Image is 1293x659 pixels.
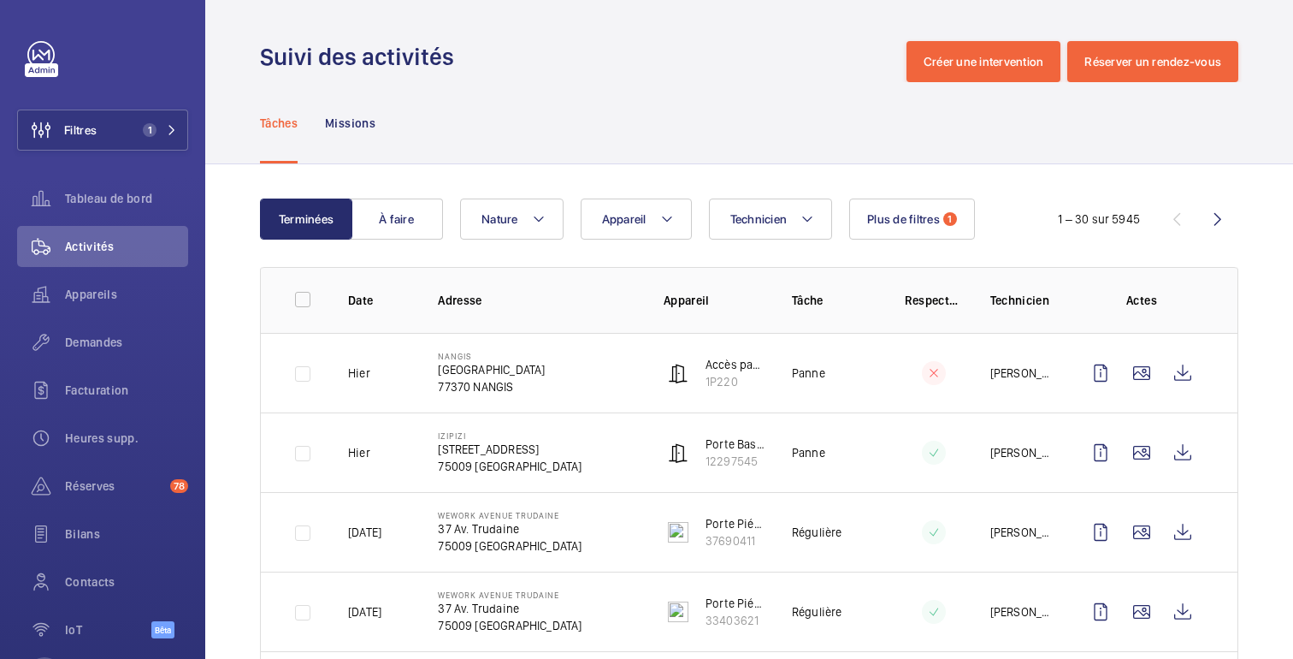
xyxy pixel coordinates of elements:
[706,356,765,373] p: Accès parvis via Hall BV
[706,532,765,549] p: 37690411
[348,603,381,620] p: [DATE]
[325,116,375,130] font: Missions
[1058,212,1140,226] font: 1 – 30 sur 5945
[668,522,688,543] img: telescopic_pedestrian_door.svg
[438,458,582,475] p: 75009 [GEOGRAPHIC_DATA]
[438,590,582,600] p: WeWork Avenue Trudaine
[348,294,373,307] font: Date
[438,351,545,361] p: NANGIS
[438,441,582,458] p: [STREET_ADDRESS]
[65,431,139,445] font: Heures supp.
[792,365,825,382] p: Panne
[438,520,582,537] p: 37 Av. Trudaine
[438,378,545,395] p: 77370 NANGIS
[65,335,123,349] font: Demandes
[924,55,1044,68] font: Créer une intervention
[379,212,414,226] font: À faire
[990,444,1053,461] p: [PERSON_NAME]
[706,436,765,453] p: Porte Basculante
[664,294,710,307] font: Appareil
[65,240,114,253] font: Activités
[438,361,545,378] p: [GEOGRAPHIC_DATA]
[155,625,171,635] font: Bêta
[867,212,940,226] font: Plus de filtres
[351,199,443,240] button: À faire
[668,442,688,463] img: automatic_door.svg
[730,212,788,226] font: Technicien
[792,603,842,620] p: Régulière
[65,623,82,637] font: IoT
[65,192,152,205] font: Tableau de bord
[65,479,115,493] font: Réserves
[706,595,765,612] p: Porte Piétonne Intérieure
[706,373,765,390] p: 1P220
[65,527,100,541] font: Bilans
[65,288,117,301] font: Appareils
[65,383,129,397] font: Facturation
[260,116,298,130] font: Tâches
[438,430,582,441] p: IZIPIZI
[348,524,381,541] p: [DATE]
[438,510,582,520] p: WeWork Avenue Trudaine
[990,524,1053,541] p: [PERSON_NAME]
[990,294,1050,307] font: Technicien
[990,365,1053,382] p: [PERSON_NAME]
[792,444,825,461] p: Panne
[1126,294,1157,307] font: Actes
[438,294,481,307] font: Adresse
[481,212,518,226] font: Nature
[948,213,952,225] font: 1
[905,294,1003,307] font: Respecter le délai
[260,42,454,71] font: Suivi des activités
[668,602,688,622] img: sliding_pedestrian_door.svg
[1067,41,1238,82] button: Réserver un rendez-vous
[602,212,646,226] font: Appareil
[581,199,692,240] button: Appareil
[148,124,152,136] font: 1
[706,515,765,532] p: Porte Piétonne Extérieure
[279,212,334,226] font: Terminées
[792,524,842,541] p: Régulière
[706,453,765,470] p: 12297545
[348,365,370,382] p: Hier
[260,199,352,240] button: Terminées
[65,575,115,589] font: Contacts
[990,603,1053,620] p: [PERSON_NAME]
[849,199,975,240] button: Plus de filtres1
[174,480,185,492] font: 78
[460,199,564,240] button: Nature
[906,41,1061,82] button: Créer une intervention
[438,537,582,555] p: 75009 [GEOGRAPHIC_DATA]
[17,110,188,151] button: Filtres1
[438,600,582,617] p: 37 Av. Trudaine
[792,294,824,307] font: Tâche
[706,612,765,629] p: 33403621
[64,123,97,137] font: Filtres
[438,617,582,634] p: 75009 [GEOGRAPHIC_DATA]
[1084,55,1221,68] font: Réserver un rendez-vous
[348,444,370,461] p: Hier
[668,363,688,383] img: automatic_door.svg
[709,199,833,240] button: Technicien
